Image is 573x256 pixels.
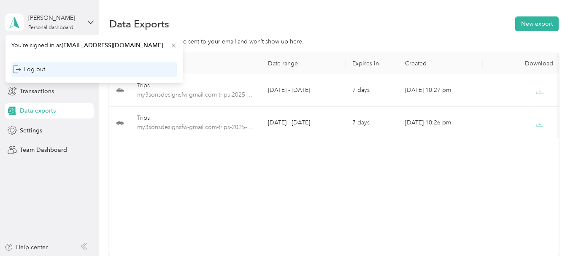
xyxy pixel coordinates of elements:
[261,107,346,139] td: [DATE] - [DATE]
[137,123,254,132] span: my3sonsdesignsfw-gmail.com-trips-2025-09-01-2025-09-30.xlsx
[62,42,163,49] span: [EMAIL_ADDRESS][DOMAIN_NAME]
[137,113,254,123] div: Trips
[20,126,42,135] span: Settings
[20,106,56,115] span: Data exports
[5,243,48,252] button: Help center
[137,81,254,90] div: Trips
[11,41,177,50] span: You’re signed in as
[261,53,346,74] th: Date range
[137,90,254,100] span: my3sonsdesignsfw-gmail.com-trips-2025-09-01-2025-09-30.csv
[28,25,73,30] div: Personal dashboard
[526,209,573,256] iframe: Everlance-gr Chat Button Frame
[13,65,45,74] div: Log out
[515,16,559,31] button: New export
[346,107,398,139] td: 7 days
[398,53,483,74] th: Created
[346,53,398,74] th: Expires in
[109,19,169,28] h1: Data Exports
[20,146,67,154] span: Team Dashboard
[109,37,558,46] div: Downloads from Reports are sent to your email and won’t show up here.
[489,60,560,67] div: Download
[261,74,346,107] td: [DATE] - [DATE]
[398,107,483,139] td: [DATE] 10:26 pm
[346,74,398,107] td: 7 days
[20,87,54,96] span: Transactions
[28,13,81,22] div: [PERSON_NAME]
[130,53,261,74] th: Export type
[398,74,483,107] td: [DATE] 10:27 pm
